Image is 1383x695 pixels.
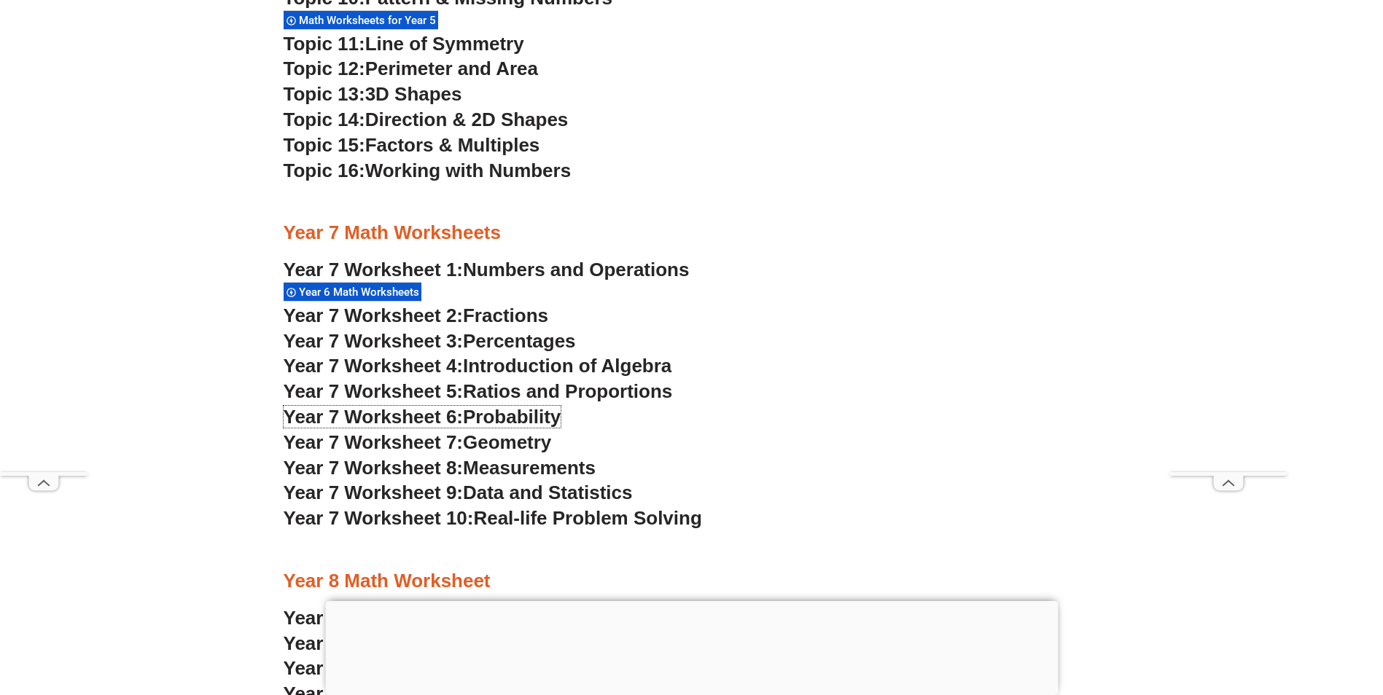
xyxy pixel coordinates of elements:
[284,305,464,326] span: Year 7 Worksheet 2:
[284,58,365,79] span: Topic 12:
[284,431,552,453] a: Year 7 Worksheet 7:Geometry
[284,482,464,503] span: Year 7 Worksheet 9:
[284,305,548,326] a: Year 7 Worksheet 2:Fractions
[284,355,672,377] a: Year 7 Worksheet 4:Introduction of Algebra
[284,58,538,79] a: Topic 12:Perimeter and Area
[365,33,524,55] span: Line of Symmetry
[284,83,462,105] a: Topic 13:3D Shapes
[284,507,474,529] span: Year 7 Worksheet 10:
[463,355,671,377] span: Introduction of Algebra
[284,380,464,402] span: Year 7 Worksheet 5:
[365,160,571,181] span: Working with Numbers
[284,632,667,654] a: Year 8 Worksheet 2:Working with numbers
[284,33,365,55] span: Topic 11:
[284,83,365,105] span: Topic 13:
[284,607,534,629] a: Year 8 Worksheet 1:Algebra
[325,601,1058,691] iframe: Advertisement
[284,457,596,479] a: Year 7 Worksheet 8:Measurements
[284,221,1100,246] h3: Year 7 Math Worksheets
[284,406,561,428] a: Year 7 Worksheet 6:Probability
[463,380,672,402] span: Ratios and Proportions
[284,160,572,181] a: Topic 16:Working with Numbers
[284,330,576,352] a: Year 7 Worksheet 3:Percentages
[1170,35,1287,472] iframe: Advertisement
[463,259,689,280] span: Numbers and Operations
[365,58,538,79] span: Perimeter and Area
[1140,530,1383,695] iframe: Chat Widget
[365,83,462,105] span: 3D Shapes
[473,507,701,529] span: Real-life Problem Solving
[284,355,464,377] span: Year 7 Worksheet 4:
[284,431,464,453] span: Year 7 Worksheet 7:
[284,282,421,302] div: Year 6 Math Worksheets
[284,457,464,479] span: Year 7 Worksheet 8:
[284,380,673,402] a: Year 7 Worksheet 5:Ratios and Proportions
[463,305,548,326] span: Fractions
[284,10,438,30] div: Math Worksheets for Year 5
[284,134,540,156] a: Topic 15:Factors & Multiples
[463,406,561,428] span: Probability
[284,160,365,181] span: Topic 16:
[284,406,464,428] span: Year 7 Worksheet 6:
[284,259,690,280] a: Year 7 Worksheet 1:Numbers and Operations
[284,569,1100,594] h3: Year 8 Math Worksheet
[365,109,569,130] span: Direction & 2D Shapes
[463,431,551,453] span: Geometry
[463,330,576,352] span: Percentages
[299,14,440,27] span: Math Worksheets for Year 5
[284,259,464,280] span: Year 7 Worksheet 1:
[284,482,633,503] a: Year 7 Worksheet 9:Data and Statistics
[284,134,365,156] span: Topic 15:
[284,507,702,529] a: Year 7 Worksheet 10:Real-life Problem Solving
[365,134,540,156] span: Factors & Multiples
[299,286,424,299] span: Year 6 Math Worksheets
[284,33,524,55] a: Topic 11:Line of Symmetry
[284,657,464,679] span: Year 8 Worksheet 3:
[284,632,464,654] span: Year 8 Worksheet 2:
[463,482,633,503] span: Data and Statistics
[284,657,717,679] a: Year 8 Worksheet 3:[PERSON_NAME]'s theorem
[284,109,365,130] span: Topic 14:
[284,330,464,352] span: Year 7 Worksheet 3:
[284,607,464,629] span: Year 8 Worksheet 1:
[284,109,569,130] a: Topic 14:Direction & 2D Shapes
[463,457,596,479] span: Measurements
